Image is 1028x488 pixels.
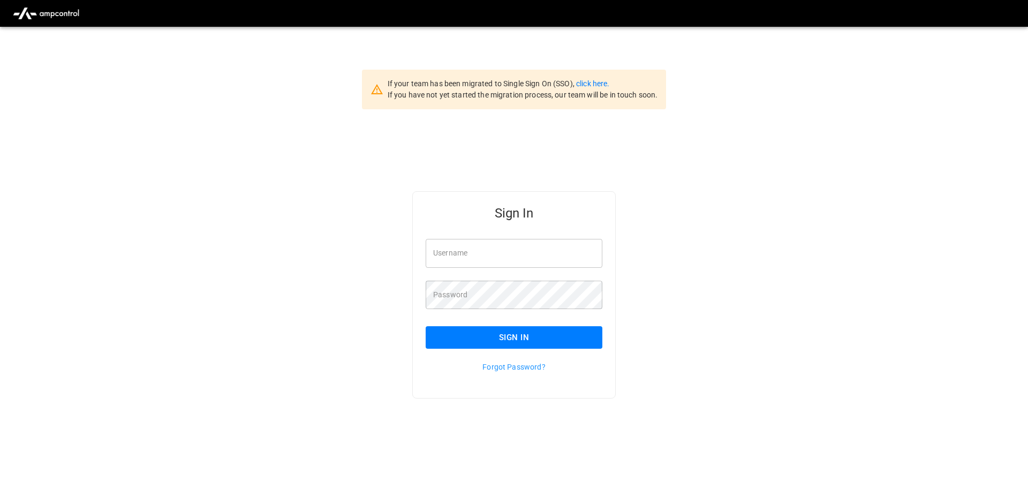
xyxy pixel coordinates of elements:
[426,205,602,222] h5: Sign In
[576,79,609,88] a: click here.
[426,326,602,349] button: Sign In
[388,79,576,88] span: If your team has been migrated to Single Sign On (SSO),
[9,3,84,24] img: ampcontrol.io logo
[388,91,658,99] span: If you have not yet started the migration process, our team will be in touch soon.
[426,362,602,372] p: Forgot Password?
